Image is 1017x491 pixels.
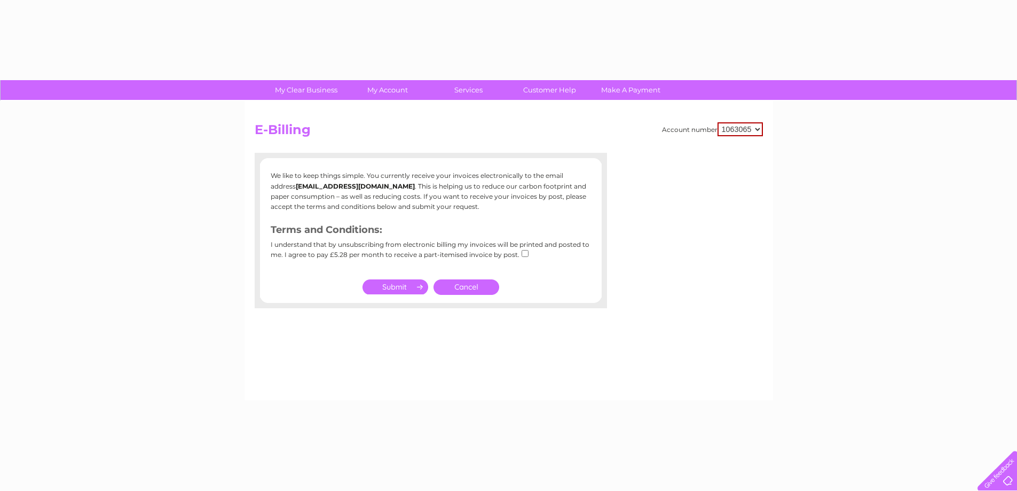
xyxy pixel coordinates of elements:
a: Cancel [433,279,499,295]
a: Customer Help [506,80,594,100]
div: Account number [662,122,763,136]
a: Make A Payment [587,80,675,100]
p: We like to keep things simple. You currently receive your invoices electronically to the email ad... [271,170,591,212]
a: My Clear Business [262,80,350,100]
a: My Account [343,80,431,100]
a: Services [424,80,513,100]
h2: E-Billing [255,122,763,143]
input: Submit [362,279,428,294]
div: I understand that by unsubscribing from electronic billing my invoices will be printed and posted... [271,241,591,266]
b: [EMAIL_ADDRESS][DOMAIN_NAME] [296,182,415,190]
h3: Terms and Conditions: [271,222,591,241]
